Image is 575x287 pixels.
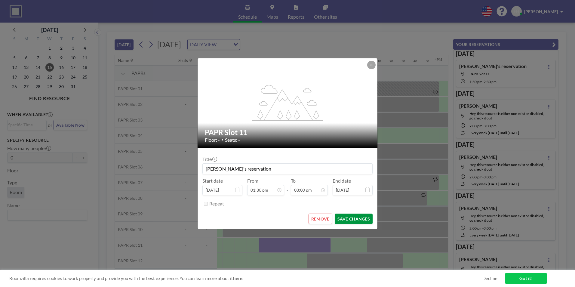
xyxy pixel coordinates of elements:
[202,178,223,184] label: Start date
[233,276,243,281] a: here.
[225,137,240,143] span: Seats: -
[205,128,371,137] h2: PAPR Slot 11
[482,276,497,281] a: Decline
[209,201,224,207] label: Repeat
[221,137,223,142] span: •
[335,214,373,224] button: SAVE CHANGES
[247,178,258,184] label: From
[9,276,482,281] span: Roomzilla requires cookies to work properly and provide you with the best experience. You can lea...
[333,178,351,184] label: End date
[203,164,372,174] input: (No title)
[287,180,288,193] span: -
[252,84,323,120] g: flex-grow: 1.2;
[205,137,220,143] span: Floor: -
[505,273,547,284] a: Got it!
[202,156,217,162] label: Title
[291,178,296,184] label: To
[309,214,332,224] button: REMOVE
